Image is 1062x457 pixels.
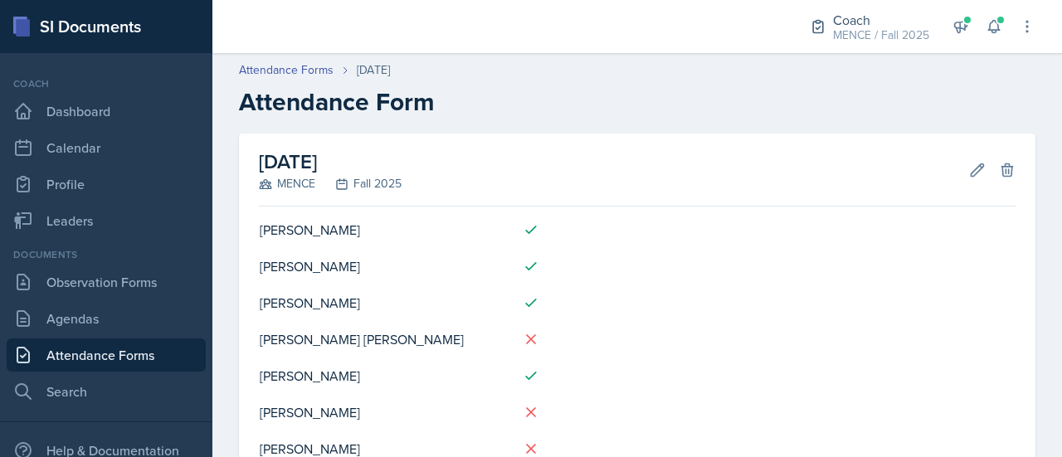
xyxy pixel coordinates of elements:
div: Documents [7,247,206,262]
div: Coach [7,76,206,91]
h2: Attendance Form [239,87,1035,117]
div: MENCE Fall 2025 [259,175,402,192]
div: [DATE] [357,61,390,79]
a: Dashboard [7,95,206,128]
td: [PERSON_NAME] [PERSON_NAME] [259,321,509,357]
div: MENCE / Fall 2025 [833,27,929,44]
td: [PERSON_NAME] [259,211,509,248]
div: Coach [833,10,929,30]
a: Observation Forms [7,265,206,299]
td: [PERSON_NAME] [259,284,509,321]
a: Attendance Forms [7,338,206,372]
a: Leaders [7,204,206,237]
td: [PERSON_NAME] [259,357,509,394]
td: [PERSON_NAME] [259,394,509,430]
a: Attendance Forms [239,61,334,79]
a: Search [7,375,206,408]
td: [PERSON_NAME] [259,248,509,284]
h2: [DATE] [259,147,402,177]
a: Profile [7,168,206,201]
a: Agendas [7,302,206,335]
a: Calendar [7,131,206,164]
